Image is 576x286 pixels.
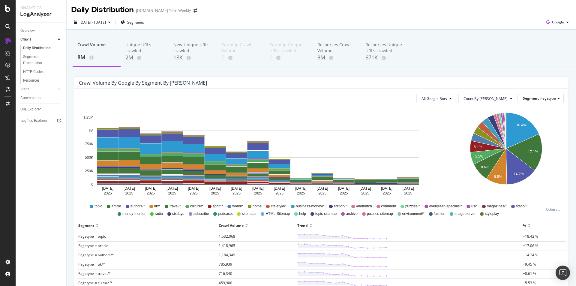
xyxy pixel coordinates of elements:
div: [DOMAIN_NAME] 10m Weekly [136,8,191,14]
svg: A chart. [449,108,563,198]
a: Segments Distribution [23,54,62,66]
span: magazines/* [487,204,507,209]
span: culture/* [190,204,203,209]
text: 17.1% [528,150,538,154]
text: 2025 [168,191,176,195]
text: 2025 [147,191,155,195]
div: Daily Distribution [71,5,133,15]
div: Resources Crawl Volume [317,42,356,54]
span: help [299,211,306,216]
div: 8M [77,53,116,61]
div: 3M [317,54,356,62]
a: Daily Distribution [23,45,62,51]
div: Segments Distribution [23,54,56,66]
text: [DATE] [102,186,113,191]
span: Pagetype = culture/* [78,280,113,285]
span: home [253,204,262,209]
text: 1.25M [83,115,93,119]
span: Pagetype = uk/* [78,262,105,267]
text: 14.2% [514,172,524,176]
span: podcasts [218,211,232,216]
button: [DATE] - [DATE] [71,17,113,27]
div: Open Intercom Messenger [556,266,570,280]
span: Segments [127,20,144,25]
div: Segment [78,221,94,230]
text: [DATE] [145,186,156,191]
span: travel/* [169,204,181,209]
div: Logfiles Explorer [20,118,47,124]
div: Crawl Volume [77,42,116,53]
text: 2025 [211,191,219,195]
span: fashion [434,211,445,216]
text: 18.4% [516,123,526,128]
text: 2025 [297,191,305,195]
div: LogAnalyzer [20,11,61,18]
text: [DATE] [166,186,178,191]
span: Pagetype = travel/* [78,271,111,276]
div: New Unique URLs crawled [173,42,212,54]
text: [DATE] [317,186,328,191]
span: archive [346,211,358,216]
text: [DATE] [338,186,349,191]
text: [DATE] [295,186,307,191]
div: Crawls [20,36,31,43]
div: Unique URLs crawled [125,42,164,54]
text: [DATE] [124,186,135,191]
button: Segments [118,17,146,27]
text: [DATE] [231,186,242,191]
span: radio [155,211,163,216]
a: Resources [23,77,62,84]
span: topic [94,204,102,209]
a: Crawls [20,36,56,43]
span: 1,418,965 [219,243,235,248]
text: [DATE] [188,186,199,191]
div: Crawl Volume [219,221,244,230]
a: Visits [20,86,56,92]
text: [DATE] [360,186,371,191]
div: Others... [546,207,563,212]
span: authors/* [130,204,145,209]
text: 9.5% [494,175,502,179]
text: 2025 [190,191,198,195]
a: URL Explorer [20,106,62,113]
a: HTTP Codes [23,69,62,75]
div: 0 [269,54,308,62]
span: +14.24 % [523,252,538,257]
button: All Google Bots [416,94,457,103]
span: money-mentor [122,211,145,216]
text: [DATE] [209,186,221,191]
span: Pagetype [540,96,556,101]
text: 2025 [275,191,283,195]
text: 2025 [232,191,241,195]
text: 2025 [340,191,348,195]
div: Warning Crawl Volume [221,42,260,54]
span: HTML-Sitemap [265,211,290,216]
div: Analytics [20,5,61,11]
span: business-money/* [296,204,324,209]
a: Logfiles Explorer [20,118,62,124]
span: comment [381,204,396,209]
button: Google [544,17,571,27]
a: Conversions [20,95,62,101]
span: Pagetype = authors/* [78,252,114,257]
text: 250K [85,169,93,173]
span: +17.06 % [523,243,538,248]
svg: A chart. [79,108,437,198]
span: puzzles/* [405,204,420,209]
span: sport/* [213,204,223,209]
span: 1,532,068 [219,234,235,239]
text: 500K [85,155,93,160]
text: 8.6% [481,165,489,170]
span: +18.42 % [523,234,538,239]
span: 716,340 [219,271,232,276]
span: All Google Bots [421,96,447,101]
text: 2025 [361,191,369,195]
text: [DATE] [381,186,392,191]
text: 1M [88,129,93,133]
span: puzzles-sitemap [367,211,393,216]
span: Pagetype = article [78,243,108,248]
div: arrow-right-arrow-left [193,8,197,13]
span: Google [552,20,564,25]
